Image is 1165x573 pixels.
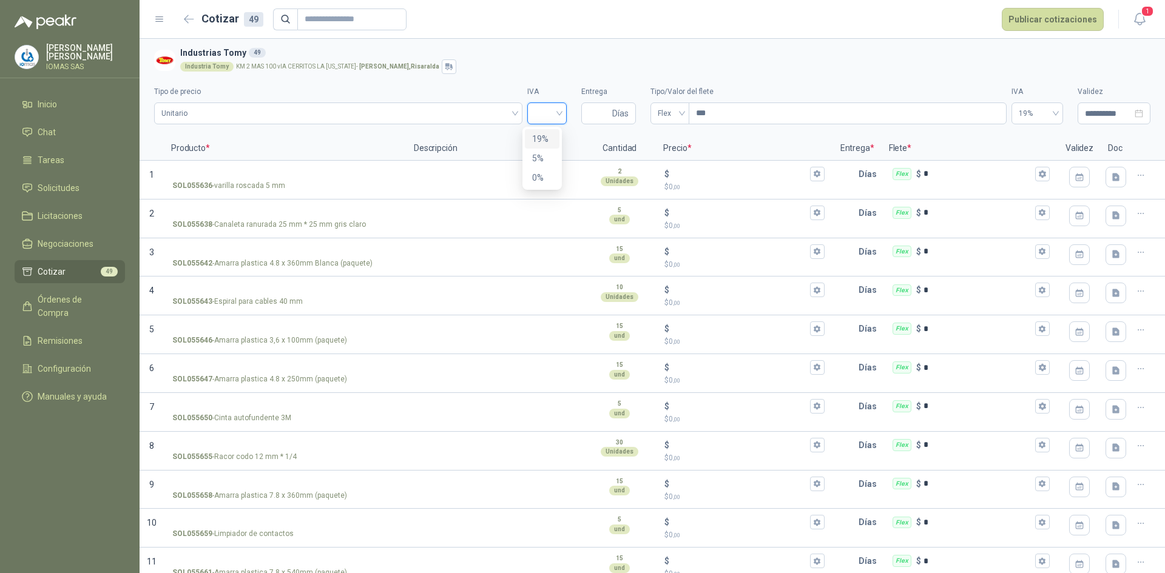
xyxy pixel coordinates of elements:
label: Tipo/Valor del flete [650,86,1007,98]
p: $ [664,322,669,335]
p: Días [859,201,882,225]
div: und [609,409,630,418]
button: $$0,00 [810,244,825,259]
p: Flete [882,136,1058,161]
div: und [609,253,630,263]
input: Flex $ [924,440,1033,449]
button: $$0,00 [810,360,825,375]
p: 15 [616,477,623,486]
input: SOL055658-Amarra plastica 7.8 x 360mm (paquete) [172,480,398,489]
span: ,00 [673,261,680,268]
span: 0 [669,376,680,384]
span: ,00 [673,184,680,190]
div: Flex [893,284,911,297]
img: Logo peakr [15,15,76,29]
p: - varilla roscada 5 mm [172,180,285,192]
span: 0 [669,298,680,307]
p: 30 [616,438,623,447]
p: Días [859,355,882,380]
p: Días [859,240,882,264]
p: Descripción [407,136,583,161]
button: $$0,00 [810,167,825,181]
input: $$0,00 [672,247,807,256]
input: SOL055642-Amarra plastica 4.8 x 360mm Blanca (paquete) [172,247,398,256]
a: Tareas [15,149,125,172]
p: $ [916,438,921,452]
input: $$0,00 [672,208,807,217]
p: $ [916,322,921,335]
button: $$0,00 [810,438,825,452]
span: Tareas [38,153,64,167]
span: 1 [149,170,154,179]
input: $$0,00 [672,169,807,178]
strong: SOL055636 [172,180,212,192]
a: Solicitudes [15,176,125,199]
button: Flex $ [1035,167,1050,181]
input: $$0,00 [672,557,807,566]
input: SOL055650-Cinta autofundente 3M [172,402,398,411]
label: Tipo de precio [154,86,522,98]
span: Manuales y ayuda [38,390,107,403]
p: Días [859,394,882,418]
span: 0 [669,531,680,539]
a: Configuración [15,357,125,380]
span: 7 [149,402,154,412]
a: Manuales y ayuda [15,385,125,408]
span: 1 [1141,5,1154,17]
div: 19% [532,132,552,146]
p: - Amarra plastica 7.8 x 360mm (paquete) [172,490,347,501]
div: Industria Tomy [180,62,234,72]
strong: SOL055655 [172,451,212,463]
p: $ [664,245,669,258]
input: $$0,00 [672,479,807,488]
input: $$0,00 [672,401,807,410]
p: Días [859,433,882,457]
span: 9 [149,480,154,489]
strong: SOL055642 [172,258,212,269]
p: 5 [618,399,621,409]
p: $ [664,477,669,491]
input: $$0,00 [672,324,807,333]
p: $ [916,283,921,297]
button: 1 [1129,8,1150,30]
a: Cotizar49 [15,260,125,283]
p: $ [664,336,824,347]
p: $ [664,515,669,529]
input: $$0,00 [672,363,807,372]
strong: SOL055650 [172,412,212,424]
p: Entrega [833,136,882,161]
span: Remisiones [38,334,83,347]
p: $ [664,259,824,270]
p: - Racor codo 12 mm * 1/4 [172,451,297,463]
strong: SOL055658 [172,490,212,501]
p: - Cinta autofundente 3M [172,412,291,424]
button: Flex $ [1035,321,1050,336]
p: $ [916,515,921,529]
span: Órdenes de Compra [38,293,113,320]
span: 4 [149,286,154,295]
strong: [PERSON_NAME] , Risaralda [359,63,439,70]
input: Flex $ [924,401,1033,410]
strong: SOL055647 [172,374,212,385]
img: Company Logo [154,50,175,71]
p: 2 [618,167,621,176]
p: $ [664,452,824,464]
p: Días [859,472,882,496]
button: $$0,00 [810,399,825,414]
button: Flex $ [1035,554,1050,568]
a: Remisiones [15,329,125,352]
button: Flex $ [1035,206,1050,220]
strong: SOL055646 [172,335,212,346]
strong: SOL055638 [172,219,212,230]
p: - Canaleta ranurada 25 mm * 25 mm gris claro [172,219,366,230]
p: $ [664,220,824,232]
p: 10 [616,283,623,292]
input: SOL055647-Amarra plastica 4.8 x 250mm (paquete) [172,363,398,372]
p: $ [664,283,669,297]
button: $$0,00 [810,554,825,568]
span: Inicio [38,98,57,111]
p: $ [664,206,669,219]
input: Flex $ [924,557,1033,566]
div: Flex [893,517,911,529]
span: 10 [147,518,157,528]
